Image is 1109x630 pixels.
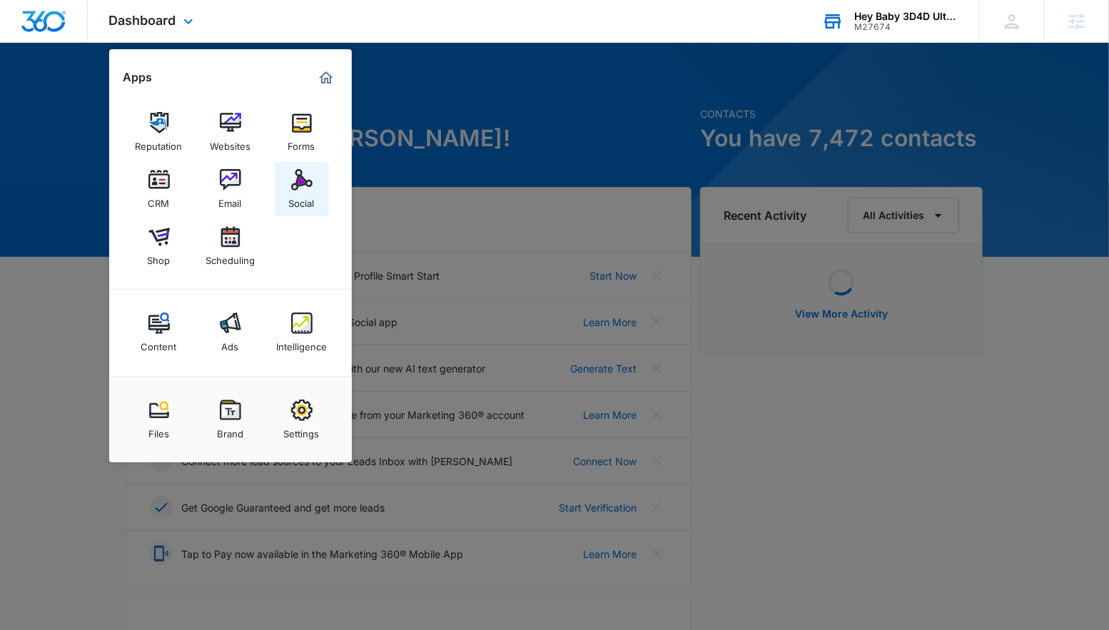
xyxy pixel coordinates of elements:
[203,105,258,159] a: Websites
[148,248,171,266] div: Shop
[284,421,320,440] div: Settings
[315,66,338,89] a: Marketing 360® Dashboard
[275,162,329,216] a: Social
[203,392,258,447] a: Brand
[203,162,258,216] a: Email
[206,248,255,266] div: Scheduling
[132,219,186,273] a: Shop
[141,334,177,352] div: Content
[222,334,239,352] div: Ads
[148,190,170,209] div: CRM
[288,133,315,152] div: Forms
[203,219,258,273] a: Scheduling
[275,105,329,159] a: Forms
[132,305,186,360] a: Content
[275,305,329,360] a: Intelligence
[132,105,186,159] a: Reputation
[148,421,169,440] div: Files
[132,162,186,216] a: CRM
[136,133,183,152] div: Reputation
[132,392,186,447] a: Files
[109,13,176,28] span: Dashboard
[203,305,258,360] a: Ads
[854,11,958,22] div: account name
[123,71,153,84] h2: Apps
[275,392,329,447] a: Settings
[210,133,250,152] div: Websites
[217,421,243,440] div: Brand
[854,22,958,32] div: account id
[276,334,327,352] div: Intelligence
[219,190,242,209] div: Email
[289,190,315,209] div: Social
